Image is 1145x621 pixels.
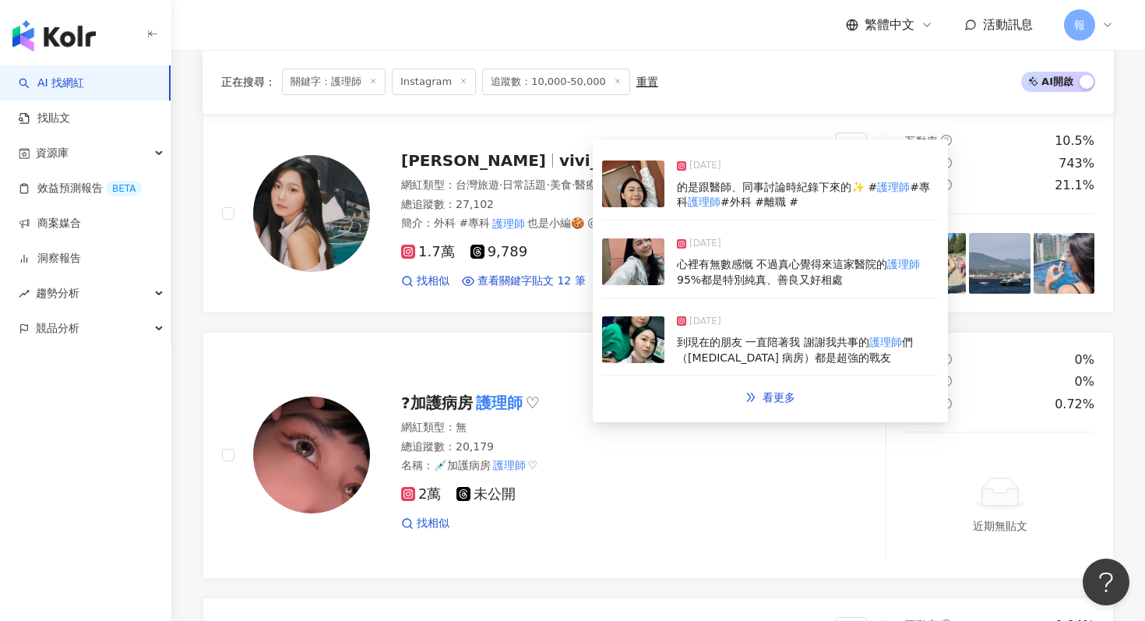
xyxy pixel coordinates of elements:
[526,393,540,412] span: ♡
[417,516,449,531] span: 找相似
[969,233,1030,294] img: post-image
[401,151,546,170] span: [PERSON_NAME]
[462,273,586,289] a: 查看關鍵字貼文 12 筆
[490,215,527,232] mark: 護理師
[1034,233,1094,294] img: post-image
[677,273,843,286] span: 95%都是特別純真、善良又好相處
[491,457,528,474] mark: 護理師
[417,273,449,289] span: 找相似
[689,314,721,330] span: [DATE]
[869,336,902,348] mark: 護理師
[502,178,546,191] span: 日常話題
[688,196,720,208] mark: 護理師
[401,439,817,455] div: 總追蹤數 ： 20,179
[1055,177,1094,194] div: 21.1%
[887,258,920,270] mark: 護理師
[1059,155,1094,172] div: 743%
[720,196,798,208] span: #外科 #離職 #
[499,178,502,191] span: ·
[572,178,575,191] span: ·
[19,181,142,196] a: 效益預測報告BETA
[203,113,1114,313] a: KOL Avatar[PERSON_NAME]vivi_ocean網紅類型：台灣旅遊·日常話題·美食·醫療與健康·旅遊總追蹤數：27,102簡介：外科 #專科護理師也是小編🍪 @newsoul_...
[401,244,455,260] span: 1.7萬
[636,76,658,88] div: 重置
[401,178,817,193] div: 網紅類型 ：
[941,135,952,146] span: question-circle
[473,390,526,415] mark: 護理師
[401,457,537,474] span: 名稱 ：
[677,181,877,193] span: 的是跟醫師、同事討論時紀錄下來的✨ #
[19,216,81,231] a: 商案媒合
[434,217,490,229] span: 外科 #專科
[1075,373,1094,390] div: 0%
[401,215,682,232] span: 簡介 ：
[550,178,572,191] span: 美食
[729,382,812,413] a: double-right看更多
[677,336,869,348] span: 到現在的朋友 一直陪著我 謝謝我共事的
[1055,396,1094,413] div: 0.72%
[221,76,276,88] span: 正在搜尋 ：
[401,486,441,503] span: 2萬
[763,391,795,404] span: 看更多
[477,273,586,289] span: 查看關鍵字貼文 12 筆
[12,20,96,51] img: logo
[36,311,79,346] span: 競品分析
[983,17,1033,32] span: 活動訊息
[528,459,538,471] span: ♡
[36,276,79,311] span: 趨勢分析
[689,158,721,174] span: [DATE]
[689,236,721,252] span: [DATE]
[253,397,370,513] img: KOL Avatar
[401,197,817,213] div: 總追蹤數 ： 27,102
[575,178,629,191] span: 醫療與健康
[253,155,370,272] img: KOL Avatar
[19,288,30,299] span: rise
[602,316,664,363] img: post-image
[456,486,516,503] span: 未公開
[677,258,887,270] span: 心裡有無數感慨 不過真心覺得來這家醫院的
[401,516,449,531] a: 找相似
[203,332,1114,579] a: KOL Avatar?加護病房護理師♡網紅類型：無總追蹤數：20,179名稱：💉加護病房護理師♡2萬未公開找相似互動率question-circle0%觀看率question-circle0%漲...
[559,151,650,170] span: vivi_ocean
[877,181,910,193] mark: 護理師
[677,336,913,364] span: 們（[MEDICAL_DATA] 病房）都是超強的戰友
[602,238,664,285] img: post-image
[401,393,473,412] span: ?加護病房
[973,517,1027,535] div: 近期無貼文
[527,217,682,229] span: 也是小編🍪 @newsoul_studio
[19,251,81,266] a: 洞察報告
[865,16,914,34] span: 繁體中文
[1083,559,1129,605] iframe: Help Scout Beacon - Open
[282,69,386,95] span: 關鍵字：護理師
[36,136,69,171] span: 資源庫
[1075,351,1094,369] div: 0%
[1074,16,1085,34] span: 報
[546,178,549,191] span: ·
[470,244,528,260] span: 9,789
[392,69,476,95] span: Instagram
[401,273,449,289] a: 找相似
[434,459,491,471] span: 💉加護病房
[456,178,499,191] span: 台灣旅遊
[745,392,756,403] span: double-right
[1055,132,1094,150] div: 10.5%
[401,420,817,436] div: 網紅類型 ： 無
[482,69,630,95] span: 追蹤數：10,000-50,000
[19,76,84,91] a: searchAI 找網紅
[905,135,938,147] span: 互動率
[19,111,70,126] a: 找貼文
[602,161,664,207] img: post-image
